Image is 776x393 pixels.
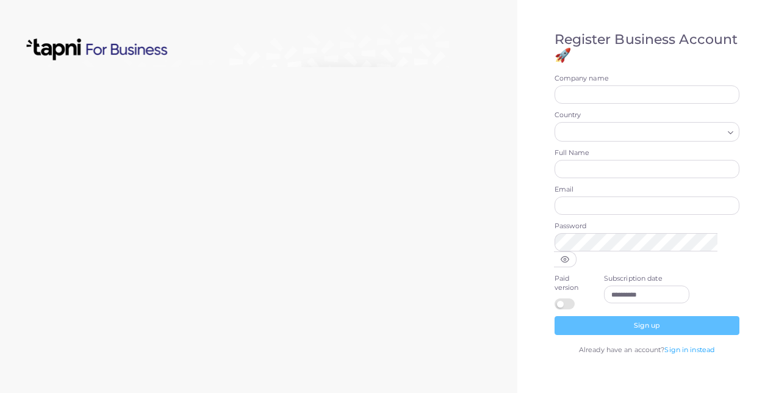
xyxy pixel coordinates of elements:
[555,148,739,158] label: Full Name
[555,222,739,231] label: Password
[664,345,714,354] a: Sign in instead
[555,32,739,64] h4: Register Business Account 🚀
[555,110,739,120] label: Country
[555,274,591,294] label: Paid version
[560,125,723,139] input: Search for option
[555,185,739,195] label: Email
[579,345,665,354] span: Already have an account?
[555,316,739,334] button: Sign up
[604,274,690,284] label: Subscription date
[555,122,739,142] div: Search for option
[555,74,739,84] label: Company name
